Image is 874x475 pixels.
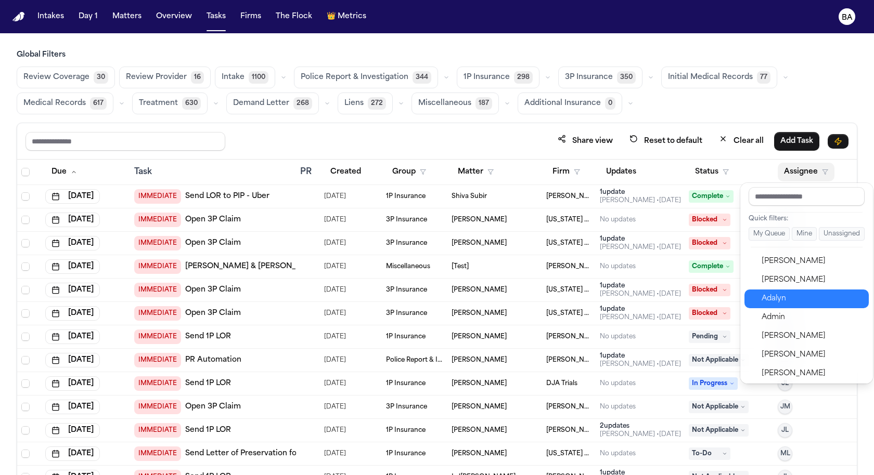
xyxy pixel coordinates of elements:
div: Admin [762,311,863,324]
div: [PERSON_NAME] [762,274,863,286]
button: Mine [792,227,817,241]
div: [PERSON_NAME] [762,255,863,268]
button: My Queue [749,227,790,241]
div: Adalyn [762,293,863,305]
div: Assignee [740,183,873,384]
button: Assignee [778,163,834,181]
div: [PERSON_NAME] [762,367,863,380]
div: Quick filters: [749,215,865,223]
div: [PERSON_NAME] [762,330,863,342]
button: Unassigned [819,227,865,241]
div: [PERSON_NAME] [762,349,863,361]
